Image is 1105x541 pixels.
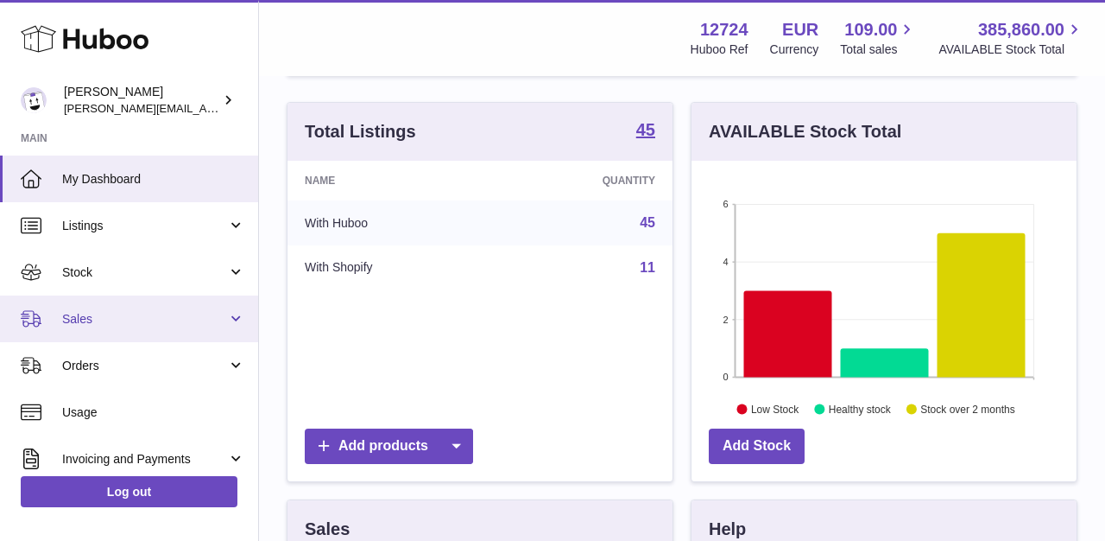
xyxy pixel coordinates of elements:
[723,199,728,209] text: 6
[751,403,799,415] text: Low Stock
[691,41,748,58] div: Huboo Ref
[709,518,746,541] h3: Help
[770,41,819,58] div: Currency
[62,171,245,188] span: My Dashboard
[723,314,728,324] text: 2
[64,101,346,115] span: [PERSON_NAME][EMAIL_ADDRESS][DOMAIN_NAME]
[829,403,892,415] text: Healthy stock
[62,358,227,374] span: Orders
[844,18,897,41] span: 109.00
[21,87,47,113] img: sebastian@ffern.co
[640,215,655,230] a: 45
[840,18,917,58] a: 109.00 Total sales
[287,245,495,290] td: With Shopify
[287,161,495,200] th: Name
[287,200,495,245] td: With Huboo
[21,476,237,507] a: Log out
[305,518,350,541] h3: Sales
[62,451,227,468] span: Invoicing and Payments
[636,121,655,142] a: 45
[305,429,473,464] a: Add products
[840,41,917,58] span: Total sales
[723,372,728,382] text: 0
[920,403,1014,415] text: Stock over 2 months
[62,264,227,281] span: Stock
[978,18,1064,41] span: 385,860.00
[700,18,748,41] strong: 12724
[305,120,416,143] h3: Total Listings
[62,404,245,421] span: Usage
[723,257,728,267] text: 4
[938,18,1084,58] a: 385,860.00 AVAILABLE Stock Total
[62,311,227,328] span: Sales
[62,218,227,234] span: Listings
[709,120,901,143] h3: AVAILABLE Stock Total
[64,84,219,117] div: [PERSON_NAME]
[782,18,818,41] strong: EUR
[938,41,1084,58] span: AVAILABLE Stock Total
[640,260,655,275] a: 11
[495,161,672,200] th: Quantity
[709,429,805,464] a: Add Stock
[636,121,655,138] strong: 45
